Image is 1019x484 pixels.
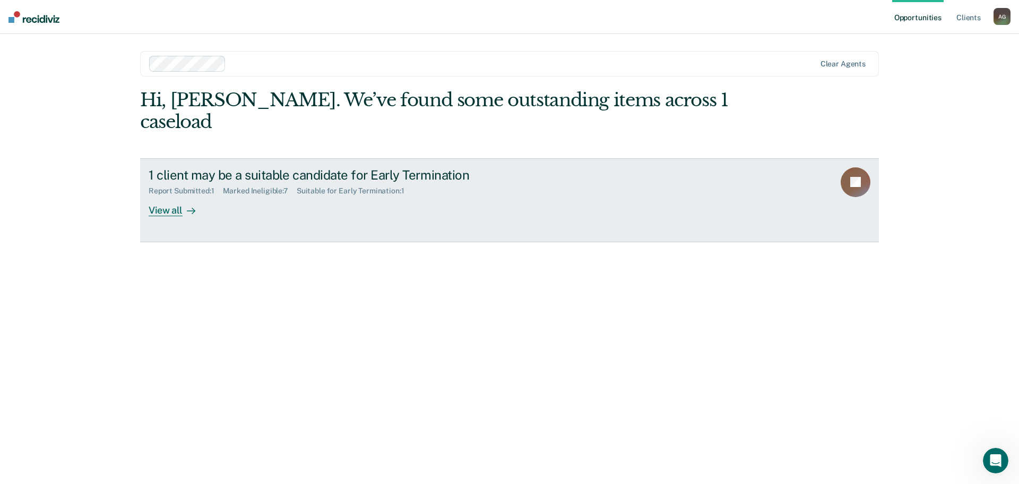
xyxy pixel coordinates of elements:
div: 1 client may be a suitable candidate for Early Termination [149,167,521,183]
div: Hi, [PERSON_NAME]. We’ve found some outstanding items across 1 caseload [140,89,731,133]
button: AG [994,8,1011,25]
div: Report Submitted : 1 [149,186,223,196]
div: A G [994,8,1011,25]
div: Suitable for Early Termination : 1 [297,186,413,196]
div: Marked Ineligible : 7 [223,186,297,196]
iframe: Intercom live chat [983,448,1008,473]
div: View all [149,196,208,216]
img: Recidiviz [8,11,59,23]
a: 1 client may be a suitable candidate for Early TerminationReport Submitted:1Marked Ineligible:7Su... [140,158,879,242]
div: Clear agents [821,60,866,69]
